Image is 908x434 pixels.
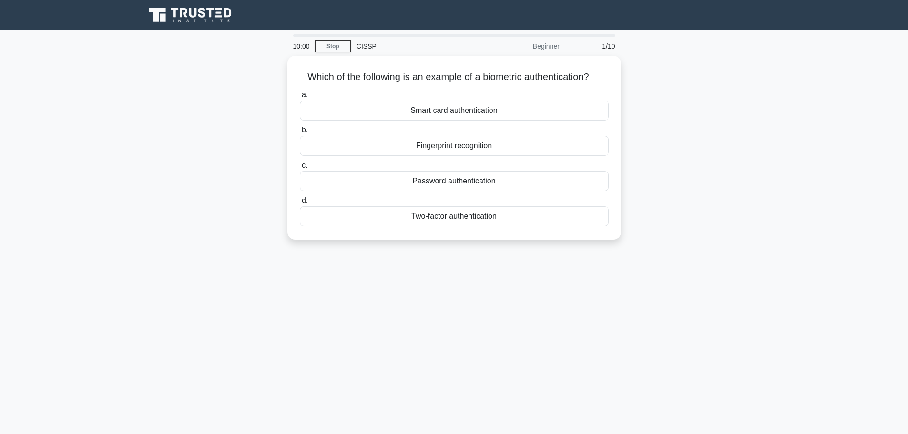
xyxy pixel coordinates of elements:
div: Fingerprint recognition [300,136,609,156]
span: a. [302,91,308,99]
div: Password authentication [300,171,609,191]
a: Stop [315,40,351,52]
div: CISSP [351,37,482,56]
div: 10:00 [287,37,315,56]
span: b. [302,126,308,134]
div: Beginner [482,37,565,56]
div: Smart card authentication [300,101,609,121]
span: c. [302,161,307,169]
span: d. [302,196,308,204]
h5: Which of the following is an example of a biometric authentication? [299,71,610,83]
div: Two-factor authentication [300,206,609,226]
div: 1/10 [565,37,621,56]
